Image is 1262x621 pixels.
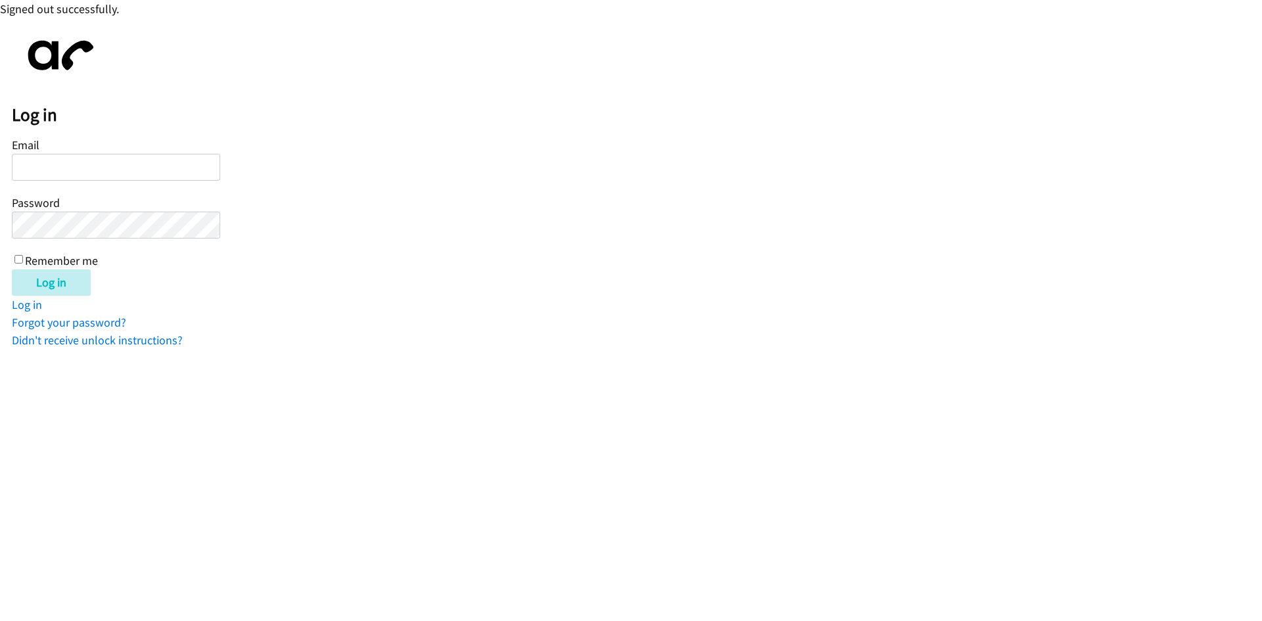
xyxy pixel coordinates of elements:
a: Forgot your password? [12,315,126,330]
input: Log in [12,269,91,296]
a: Log in [12,297,42,312]
img: aphone-8a226864a2ddd6a5e75d1ebefc011f4aa8f32683c2d82f3fb0802fe031f96514.svg [12,30,104,81]
label: Email [12,137,39,152]
a: Didn't receive unlock instructions? [12,333,183,348]
label: Remember me [25,253,98,268]
h2: Log in [12,104,1262,126]
label: Password [12,195,60,210]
